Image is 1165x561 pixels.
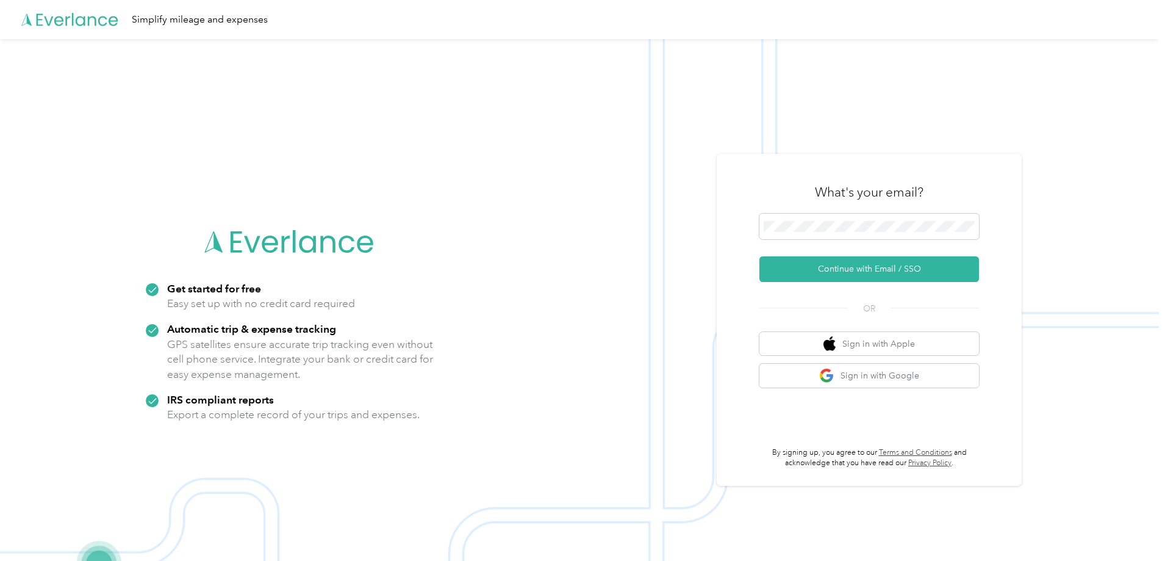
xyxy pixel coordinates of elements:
strong: IRS compliant reports [167,393,274,406]
p: By signing up, you agree to our and acknowledge that you have read our . [759,447,979,469]
a: Terms and Conditions [879,448,952,457]
p: GPS satellites ensure accurate trip tracking even without cell phone service. Integrate your bank... [167,337,434,382]
a: Privacy Policy [908,458,952,468]
img: apple logo [823,336,836,352]
span: OR [848,302,891,315]
strong: Automatic trip & expense tracking [167,322,336,335]
button: Continue with Email / SSO [759,256,979,282]
p: Easy set up with no credit card required [167,296,355,311]
button: google logoSign in with Google [759,364,979,388]
img: google logo [819,368,834,383]
strong: Get started for free [167,282,261,295]
h3: What's your email? [815,184,923,201]
p: Export a complete record of your trips and expenses. [167,407,420,422]
div: Simplify mileage and expenses [132,12,268,27]
button: apple logoSign in with Apple [759,332,979,356]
